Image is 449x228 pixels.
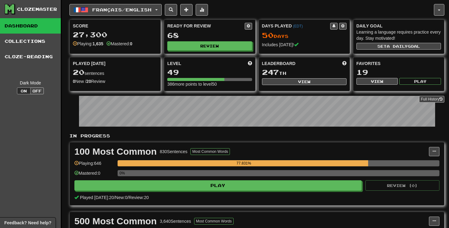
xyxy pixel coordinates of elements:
div: Favorites [356,60,441,67]
div: 100 Most Common [74,147,157,156]
button: Play [74,180,362,191]
button: Add sentence to collection [180,4,193,16]
strong: 0 [73,79,75,84]
a: (EDT) [293,24,303,28]
strong: 20 [86,79,91,84]
span: Review: 20 [129,195,149,200]
span: / [114,195,115,200]
div: Mastered: [106,41,132,47]
span: 20 [73,68,85,76]
p: In Progress [69,133,444,139]
button: Seta dailygoal [356,43,441,50]
div: Daily Goal [356,23,441,29]
div: 68 [167,31,252,39]
button: On [17,88,31,94]
div: th [262,68,347,76]
div: 386 more points to level 50 [167,81,252,87]
button: Most Common Words [194,218,234,225]
span: Score more points to level up [248,60,252,67]
button: Français/English [69,4,162,16]
button: Search sentences [165,4,177,16]
span: Leaderboard [262,60,296,67]
span: Level [167,60,181,67]
div: Playing: [73,41,103,47]
button: Most Common Words [190,148,230,155]
div: Ready for Review [167,23,244,29]
div: 830 Sentences [160,149,188,155]
span: 50 [262,31,274,39]
div: 500 Most Common [74,217,157,226]
div: 27,300 [73,31,157,39]
span: Français / English [92,7,152,12]
span: New: 0 [115,195,127,200]
strong: 0 [130,41,132,46]
span: / [127,195,129,200]
span: This week in points, UTC [342,60,347,67]
div: Dark Mode [5,80,56,86]
button: Play [399,78,441,85]
div: Mastered: 0 [74,170,114,180]
div: New / Review [73,78,157,84]
button: View [262,78,347,85]
span: Played [DATE] [73,60,106,67]
button: Review [167,41,252,51]
div: Days Played [262,23,330,29]
span: Played [DATE]: 20 [80,195,114,200]
div: Playing: 646 [74,160,114,170]
div: sentences [73,68,157,76]
span: 247 [262,68,279,76]
div: Day s [262,31,347,39]
div: 77.831% [119,160,368,166]
div: Clozemaster [17,6,57,12]
button: Off [30,88,44,94]
div: 3,640 Sentences [160,218,191,224]
strong: 1,635 [93,41,103,46]
div: 19 [356,68,441,76]
div: 49 [167,68,252,76]
div: Learning a language requires practice every day. Stay motivated! [356,29,441,41]
button: View [356,78,398,85]
a: Full History [419,96,444,103]
div: Score [73,23,157,29]
span: Open feedback widget [4,220,51,226]
div: Includes [DATE]! [262,42,347,48]
span: a daily [387,44,408,48]
button: More stats [196,4,208,16]
button: Review (0) [365,180,439,191]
